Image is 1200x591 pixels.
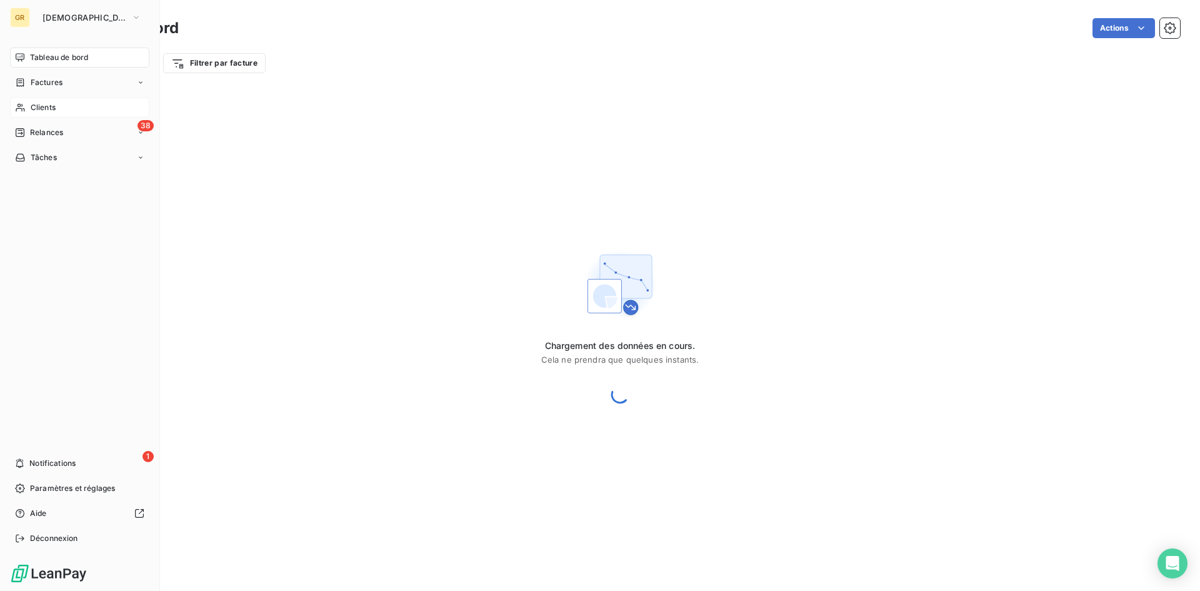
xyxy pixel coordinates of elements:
span: Tableau de bord [30,52,88,63]
span: Relances [30,127,63,138]
span: Déconnexion [30,533,78,544]
span: 1 [142,451,154,462]
span: Clients [31,102,56,113]
span: Cela ne prendra que quelques instants. [541,355,699,365]
span: [DEMOGRAPHIC_DATA] [42,13,126,23]
span: Chargement des données en cours. [541,340,699,352]
a: Aide [10,503,149,523]
span: Paramètres et réglages [30,483,115,494]
span: Notifications [29,458,76,469]
span: Tâches [31,152,57,163]
span: Aide [30,508,47,519]
span: Factures [31,77,62,88]
button: Actions [1092,18,1155,38]
span: 38 [137,120,154,131]
img: Logo LeanPay [10,563,87,583]
div: GR [10,8,30,28]
div: Open Intercom Messenger [1157,548,1187,578]
button: Filtrer par facture [163,53,266,73]
img: First time [580,245,660,325]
